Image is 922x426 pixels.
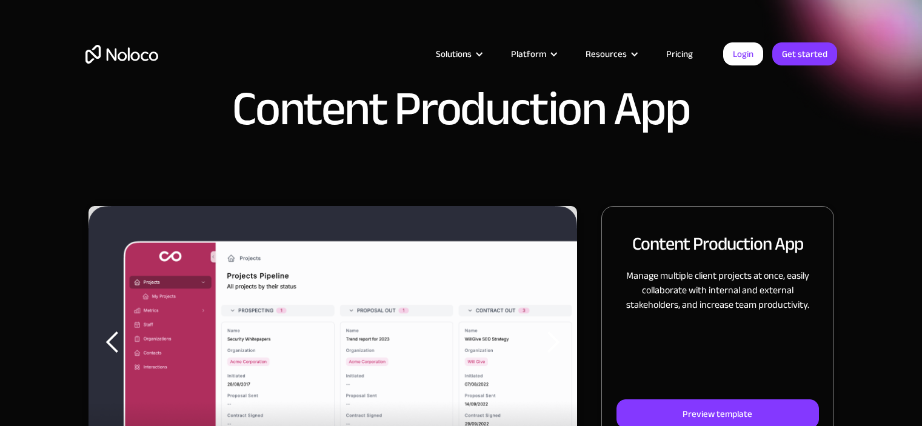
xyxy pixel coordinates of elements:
[232,85,690,133] h1: Content Production App
[421,46,496,62] div: Solutions
[586,46,627,62] div: Resources
[511,46,546,62] div: Platform
[85,45,158,64] a: home
[651,46,708,62] a: Pricing
[616,268,818,312] p: Manage multiple client projects at once, easily collaborate with internal and external stakeholde...
[723,42,763,65] a: Login
[496,46,570,62] div: Platform
[632,231,803,256] h2: Content Production App
[772,42,837,65] a: Get started
[570,46,651,62] div: Resources
[683,406,752,422] div: Preview template
[436,46,472,62] div: Solutions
